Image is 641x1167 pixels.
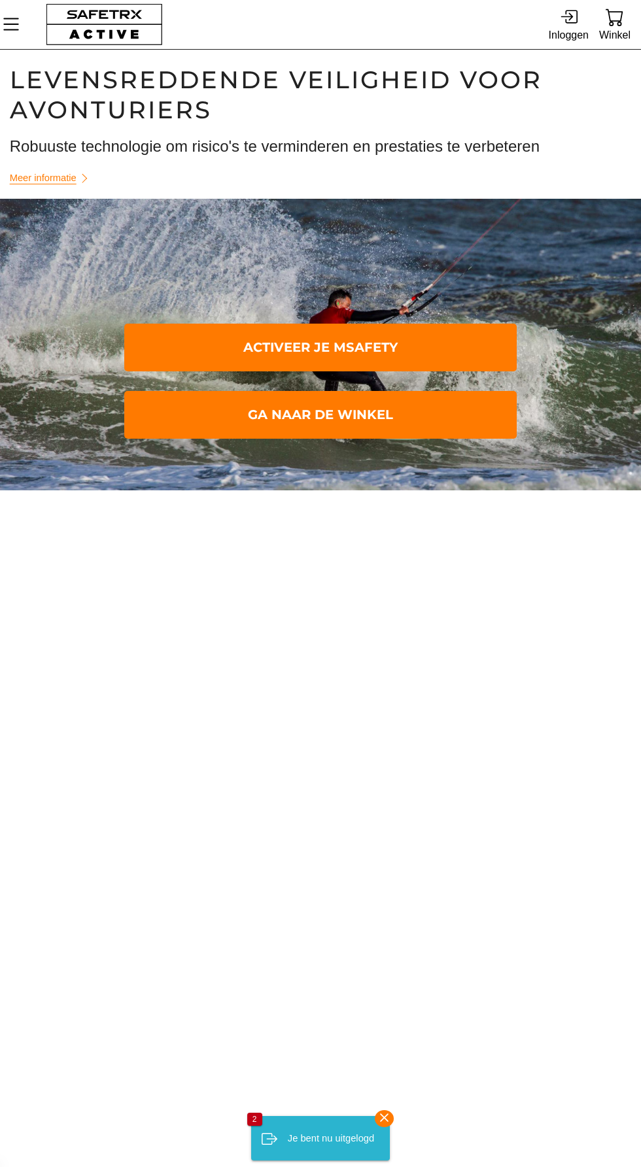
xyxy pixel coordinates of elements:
[549,29,589,41] font: Inloggen
[248,407,393,422] font: Ga naar de winkel
[288,1133,374,1143] font: Je bent nu uitgelogd
[124,324,517,372] a: Activeer je mSafety
[10,137,540,155] font: Robuuste technologie om risico's te verminderen en prestaties te verbeteren
[10,173,77,183] font: Meer informatie
[243,339,398,355] font: Activeer je mSafety
[252,1115,257,1124] font: 2
[599,29,631,41] font: Winkel
[124,391,517,439] a: Ga naar de winkel
[10,167,95,189] a: Meer informatie
[10,65,542,124] font: Levensreddende veiligheid voor avonturiers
